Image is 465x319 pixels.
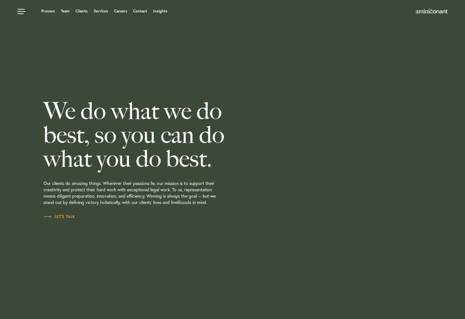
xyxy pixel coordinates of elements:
a: Clients [76,9,88,13]
a: Services [94,9,108,13]
img: Amini & Conant [416,9,448,14]
a: Let’s Talk [44,214,75,220]
a: Insights [153,9,167,13]
a: Team [61,9,70,13]
a: Process [41,9,55,13]
a: Contact [133,9,147,13]
h2: We do what we do best, so you can do what you do best. [44,99,266,171]
a: Careers [114,9,127,13]
span: Let’s Talk [44,215,75,219]
p: Our clients do amazing things. Wherever their passions lie, our mission is to support their creat... [44,171,266,214]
